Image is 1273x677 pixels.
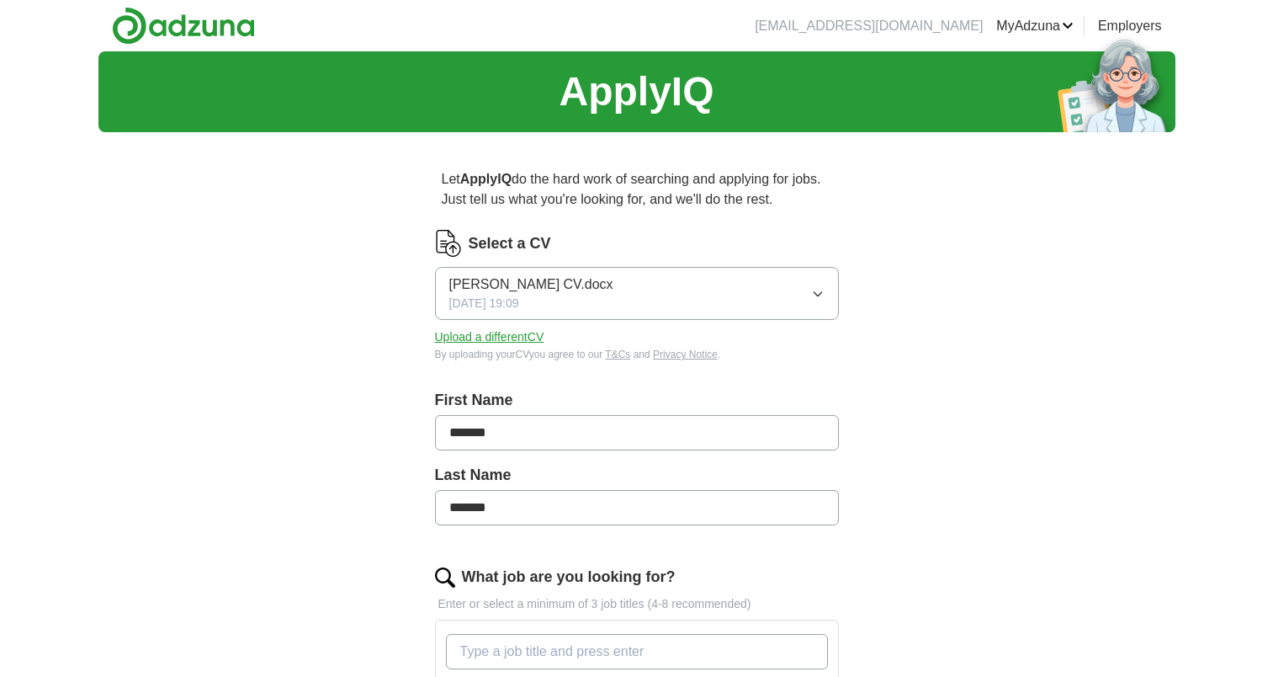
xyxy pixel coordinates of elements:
[435,389,839,412] label: First Name
[435,230,462,257] img: CV Icon
[446,634,828,669] input: Type a job title and press enter
[435,328,544,346] button: Upload a differentCV
[112,7,255,45] img: Adzuna logo
[435,568,455,588] img: search.png
[653,349,718,360] a: Privacy Notice
[460,172,512,186] strong: ApplyIQ
[435,347,839,362] div: By uploading your CV you agree to our and .
[435,464,839,487] label: Last Name
[449,275,613,295] span: [PERSON_NAME] CV.docx
[435,267,839,320] button: [PERSON_NAME] CV.docx[DATE] 19:09
[605,349,630,360] a: T&Cs
[559,61,713,122] h1: ApplyIQ
[435,163,839,216] p: Let do the hard work of searching and applying for jobs. Just tell us what you're looking for, an...
[469,232,551,255] label: Select a CV
[755,16,983,36] li: [EMAIL_ADDRESS][DOMAIN_NAME]
[1098,16,1162,36] a: Employers
[435,595,839,613] p: Enter or select a minimum of 3 job titles (4-8 recommended)
[462,566,676,589] label: What job are you looking for?
[449,295,519,312] span: [DATE] 19:09
[996,16,1074,36] a: MyAdzuna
